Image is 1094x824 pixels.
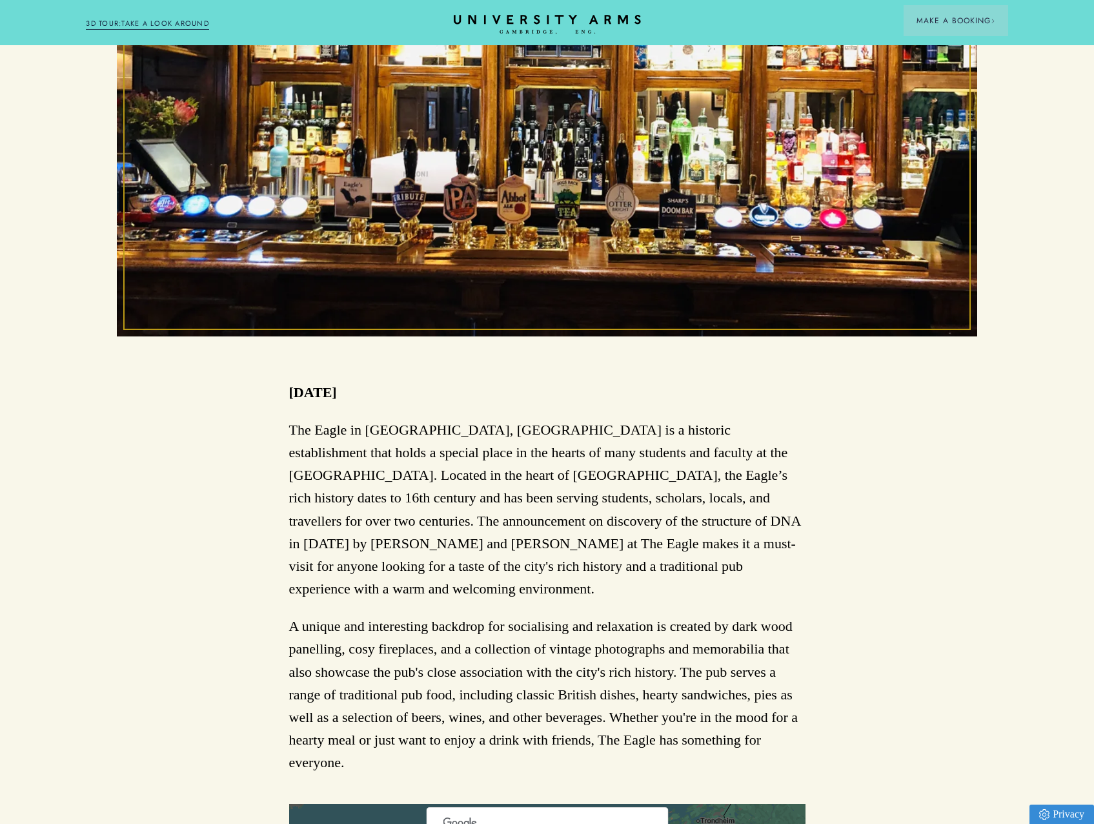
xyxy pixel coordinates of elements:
[289,381,337,404] p: [DATE]
[904,5,1008,36] button: Make a BookingArrow icon
[1029,805,1094,824] a: Privacy
[917,15,995,26] span: Make a Booking
[289,615,805,774] p: A unique and interesting backdrop for socialising and relaxation is created by dark wood panellin...
[289,418,805,601] p: The Eagle in [GEOGRAPHIC_DATA], [GEOGRAPHIC_DATA] is a historic establishment that holds a specia...
[86,18,209,30] a: 3D TOUR:TAKE A LOOK AROUND
[991,19,995,23] img: Arrow icon
[454,15,641,35] a: Home
[1039,809,1049,820] img: Privacy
